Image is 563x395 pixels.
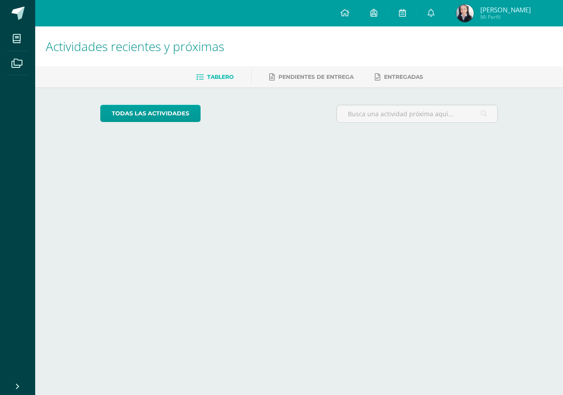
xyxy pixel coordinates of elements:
[278,74,354,80] span: Pendientes de entrega
[207,74,234,80] span: Tablero
[46,38,224,55] span: Actividades recientes y próximas
[480,13,531,21] span: Mi Perfil
[456,4,474,22] img: 9b75e2fdae061bafd325c42458c47c53.png
[480,5,531,14] span: [PERSON_NAME]
[269,70,354,84] a: Pendientes de entrega
[384,74,423,80] span: Entregadas
[375,70,423,84] a: Entregadas
[337,105,498,122] input: Busca una actividad próxima aquí...
[196,70,234,84] a: Tablero
[100,105,201,122] a: todas las Actividades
